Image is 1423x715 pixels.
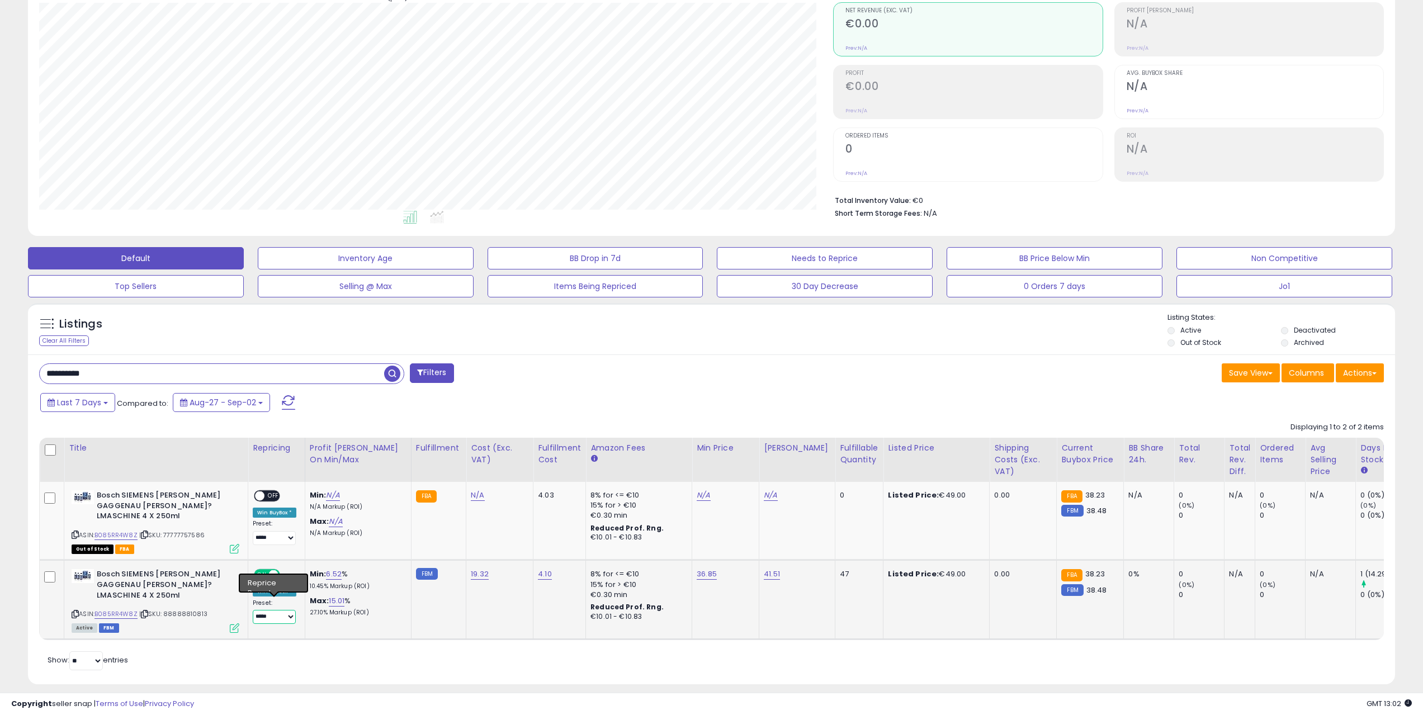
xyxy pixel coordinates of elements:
div: Fulfillment [416,442,461,454]
h2: 0 [845,143,1102,158]
button: BB Drop in 7d [488,247,703,269]
a: 41.51 [764,569,780,580]
a: 6.52 [326,569,342,580]
label: Deactivated [1294,325,1336,335]
small: (0%) [1179,580,1194,589]
small: FBM [1061,584,1083,596]
div: N/A [1310,490,1347,500]
div: 15% for > €10 [590,500,683,510]
a: N/A [329,516,342,527]
b: Listed Price: [888,490,939,500]
button: Inventory Age [258,247,474,269]
div: Avg Selling Price [1310,442,1351,477]
div: Win BuyBox * [253,508,296,518]
div: 0.00 [994,569,1048,579]
span: Columns [1289,367,1324,378]
h2: N/A [1127,80,1383,95]
small: Prev: N/A [845,107,867,114]
small: (0%) [1360,501,1376,510]
button: Top Sellers [28,275,244,297]
div: 8% for <= €10 [590,490,683,500]
span: 38.23 [1085,490,1105,500]
small: (0%) [1260,580,1275,589]
button: 0 Orders 7 days [947,275,1162,297]
div: 0 [1179,510,1224,520]
button: Columns [1282,363,1334,382]
div: 4.03 [538,490,577,500]
span: FBM [99,623,119,633]
span: All listings that are currently out of stock and unavailable for purchase on Amazon [72,544,114,554]
small: FBM [1061,505,1083,517]
div: Displaying 1 to 2 of 2 items [1290,422,1384,433]
div: Total Rev. [1179,442,1219,466]
a: 4.10 [538,569,552,580]
div: 0 (0%) [1360,590,1406,600]
div: Win BuyBox * [253,586,296,596]
small: Prev: N/A [1127,107,1148,114]
a: B085RR4W8Z [94,531,138,540]
span: Last 7 Days [57,397,101,408]
b: Listed Price: [888,569,939,579]
b: Min: [310,569,327,579]
div: 0 [1260,569,1305,579]
div: €49.00 [888,490,981,500]
div: Ordered Items [1260,442,1301,466]
div: 0 [840,490,874,500]
span: N/A [924,208,937,219]
small: Days In Stock. [1360,466,1367,476]
div: 0 [1179,490,1224,500]
b: Reduced Prof. Rng. [590,602,664,612]
div: Profit [PERSON_NAME] on Min/Max [310,442,406,466]
a: Terms of Use [96,698,143,709]
a: N/A [471,490,484,501]
div: N/A [1229,490,1246,500]
b: Reduced Prof. Rng. [590,523,664,533]
b: Short Term Storage Fees: [835,209,922,218]
small: (0%) [1260,501,1275,510]
h2: N/A [1127,143,1383,158]
span: Profit [845,70,1102,77]
div: % [310,569,403,590]
div: 0 [1179,590,1224,600]
li: €0 [835,193,1375,206]
div: BB Share 24h. [1128,442,1169,466]
b: Total Inventory Value: [835,196,911,205]
button: Last 7 Days [40,393,115,412]
label: Active [1180,325,1201,335]
img: 41YNZwXDdOL._SL40_.jpg [72,490,94,504]
h5: Listings [59,316,102,332]
button: Filters [410,363,453,383]
div: ASIN: [72,569,239,631]
div: N/A [1310,569,1347,579]
a: N/A [764,490,777,501]
small: (0%) [1179,501,1194,510]
div: Preset: [253,599,296,624]
div: Fulfillment Cost [538,442,581,466]
small: Prev: N/A [845,170,867,177]
div: 0 (0%) [1360,510,1406,520]
span: All listings currently available for purchase on Amazon [72,623,97,633]
span: FBA [115,544,134,554]
label: Archived [1294,338,1324,347]
p: 27.10% Markup (ROI) [310,609,403,617]
a: 36.85 [697,569,717,580]
div: Current Buybox Price [1061,442,1119,466]
span: ON [255,570,269,580]
button: Jo1 [1176,275,1392,297]
span: 38.48 [1086,585,1107,595]
div: 15% for > €10 [590,580,683,590]
p: 10.45% Markup (ROI) [310,583,403,590]
small: Prev: N/A [1127,45,1148,51]
div: 0.00 [994,490,1048,500]
div: [PERSON_NAME] [764,442,830,454]
span: 2025-09-10 13:02 GMT [1367,698,1412,709]
button: Save View [1222,363,1280,382]
h2: €0.00 [845,80,1102,95]
div: Total Rev. Diff. [1229,442,1250,477]
a: N/A [697,490,710,501]
span: 38.48 [1086,505,1107,516]
span: 38.23 [1085,569,1105,579]
a: B085RR4W8Z [94,609,138,619]
th: The percentage added to the cost of goods (COGS) that forms the calculator for Min & Max prices. [305,438,411,482]
span: Aug-27 - Sep-02 [190,397,256,408]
